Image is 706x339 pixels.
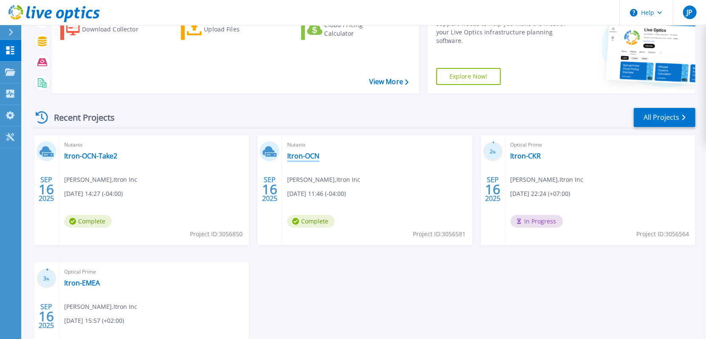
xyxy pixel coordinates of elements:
[511,152,541,160] a: Itron-CKR
[64,175,137,184] span: [PERSON_NAME] , Itron Inc
[483,147,503,157] h3: 2
[33,107,126,128] div: Recent Projects
[60,19,155,40] a: Download Collector
[287,189,346,198] span: [DATE] 11:46 (-04:00)
[493,150,496,154] span: %
[301,19,396,40] a: Cloud Pricing Calculator
[485,174,501,205] div: SEP 2025
[64,316,124,325] span: [DATE] 15:57 (+02:00)
[511,140,690,150] span: Optical Prime
[64,279,100,287] a: Itron-EMEA
[287,152,319,160] a: Itron-OCN
[190,229,243,239] span: Project ID: 3056850
[262,174,278,205] div: SEP 2025
[436,68,501,85] a: Explore Now!
[287,175,360,184] span: [PERSON_NAME] , Itron Inc
[64,189,123,198] span: [DATE] 14:27 (-04:00)
[686,9,692,16] span: JP
[369,78,409,86] a: View More
[39,186,54,193] span: 16
[287,140,467,150] span: Nutanix
[636,229,689,239] span: Project ID: 3056564
[325,21,393,38] div: Cloud Pricing Calculator
[204,21,272,38] div: Upload Files
[511,215,563,228] span: In Progress
[64,267,244,277] span: Optical Prime
[485,186,500,193] span: 16
[64,215,112,228] span: Complete
[64,302,137,311] span: [PERSON_NAME] , Itron Inc
[634,108,695,127] a: All Projects
[64,140,244,150] span: Nutanix
[38,174,54,205] div: SEP 2025
[511,175,584,184] span: [PERSON_NAME] , Itron Inc
[511,189,570,198] span: [DATE] 22:24 (+07:00)
[413,229,466,239] span: Project ID: 3056581
[37,274,56,284] h3: 3
[46,277,49,281] span: %
[262,186,277,193] span: 16
[82,21,150,38] div: Download Collector
[287,215,335,228] span: Complete
[64,152,117,160] a: Itron-OCN-Take2
[436,11,571,45] div: Find tutorials, instructional guides and other support videos to help you make the most of your L...
[39,313,54,320] span: 16
[38,301,54,332] div: SEP 2025
[181,19,276,40] a: Upload Files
